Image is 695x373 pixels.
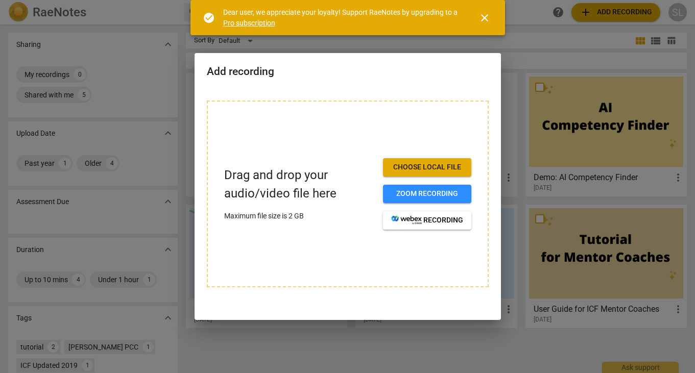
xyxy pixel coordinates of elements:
button: recording [383,211,471,230]
button: Zoom recording [383,185,471,203]
a: Pro subscription [223,19,275,27]
span: Choose local file [391,162,463,172]
h2: Add recording [207,65,489,78]
div: Dear user, we appreciate your loyalty! Support RaeNotes by upgrading to a [223,7,460,28]
span: close [478,12,491,24]
p: Drag and drop your audio/video file here [224,166,375,202]
span: recording [391,215,463,226]
span: Zoom recording [391,189,463,199]
button: Close [472,6,497,30]
button: Choose local file [383,158,471,177]
span: check_circle [203,12,215,24]
p: Maximum file size is 2 GB [224,211,375,221]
